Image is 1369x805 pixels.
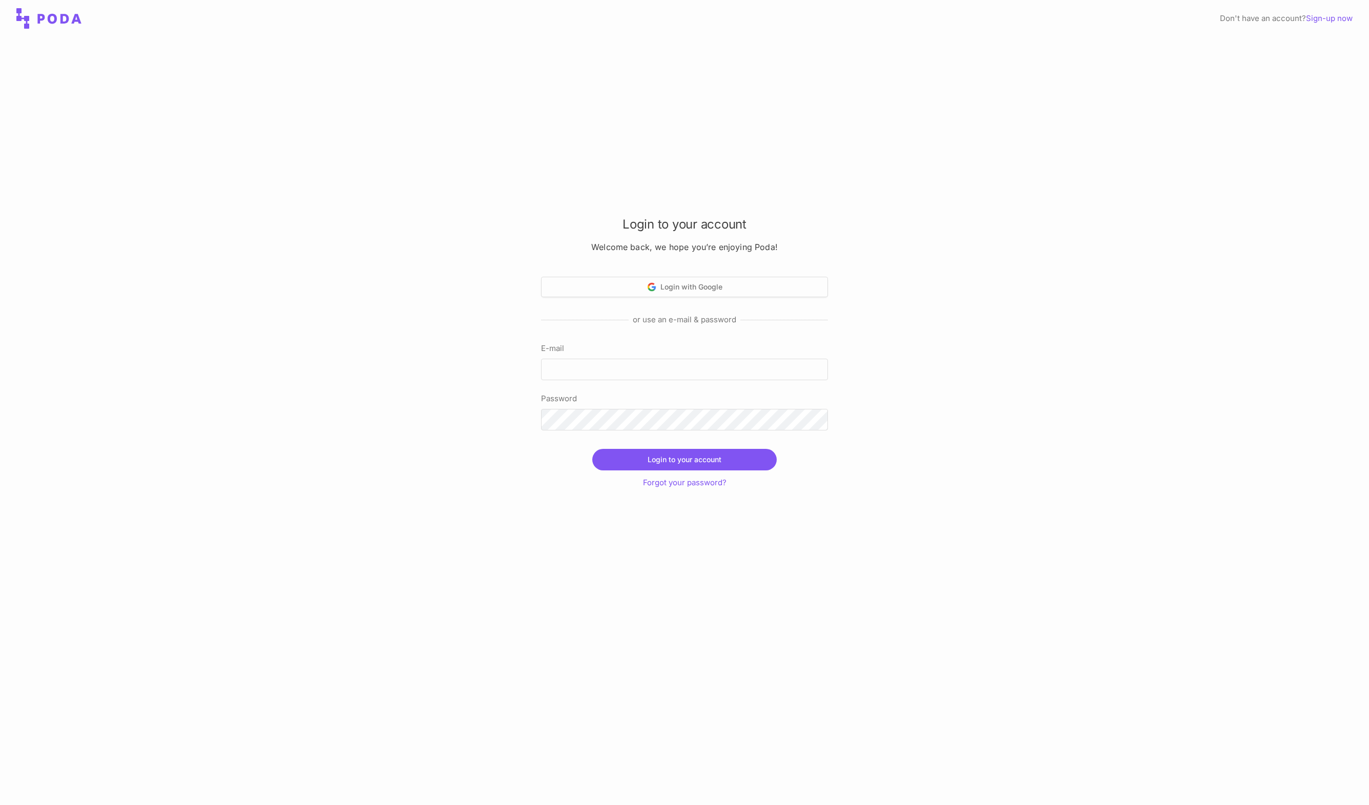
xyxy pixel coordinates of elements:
[1220,12,1353,25] div: Don't have an account?
[643,478,727,487] a: Forgot your password?
[541,277,828,297] button: Login with Google
[1306,13,1353,23] a: Sign-up now
[629,314,740,326] span: or use an e-mail & password
[541,393,828,405] label: Password
[541,242,828,253] h3: Welcome back, we hope you’re enjoying Poda!
[592,449,777,470] button: Login to your account
[647,282,656,292] img: Google logo
[541,216,828,233] h2: Login to your account
[541,342,828,355] label: E-mail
